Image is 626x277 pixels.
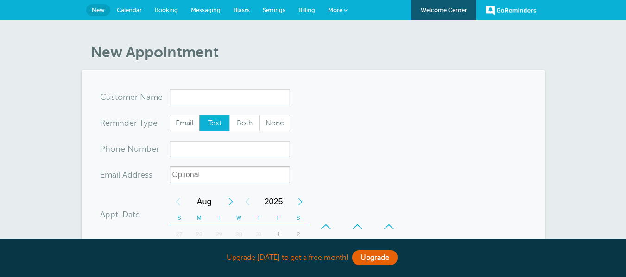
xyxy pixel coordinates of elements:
span: Calendar [117,6,142,13]
span: Cus [100,93,115,101]
div: Tuesday, July 29 [209,225,229,244]
th: S [170,211,190,225]
th: S [289,211,309,225]
div: Thursday, July 31 [249,225,269,244]
div: Saturday, August 2 [289,225,309,244]
div: Upgrade [DATE] to get a free month! [82,248,545,268]
label: Text [199,115,230,131]
span: New [92,6,105,13]
div: AM [378,237,400,255]
div: Wednesday, July 30 [229,225,249,244]
div: 28 [189,225,209,244]
label: Appt. Date [100,210,140,219]
span: None [260,115,290,131]
h1: New Appointment [91,43,545,61]
span: Text [200,115,229,131]
th: W [229,211,249,225]
th: F [269,211,289,225]
span: Pho [100,145,115,153]
th: M [189,211,209,225]
div: 29 [209,225,229,244]
span: tomer N [115,93,146,101]
span: More [328,6,342,13]
span: ne Nu [115,145,139,153]
span: Booking [155,6,178,13]
div: 2 [289,225,309,244]
div: 30 [229,225,249,244]
th: T [209,211,229,225]
div: Next Month [222,192,239,211]
div: mber [100,141,170,157]
div: 27 [170,225,190,244]
span: Both [230,115,259,131]
div: Previous Year [239,192,256,211]
label: None [259,115,290,131]
div: ame [100,89,170,105]
a: Upgrade [352,250,398,265]
a: New [86,4,110,16]
div: Monday, July 28 [189,225,209,244]
span: Messaging [191,6,221,13]
div: Previous Month [170,192,186,211]
label: Reminder Type [100,119,158,127]
div: 1 [269,225,289,244]
span: Settings [263,6,285,13]
span: August [186,192,222,211]
span: 2025 [256,192,292,211]
span: il Add [116,171,138,179]
input: Optional [170,166,290,183]
th: T [249,211,269,225]
span: Blasts [234,6,250,13]
label: Email [170,115,200,131]
div: Next Year [292,192,309,211]
span: Billing [298,6,315,13]
span: Ema [100,171,116,179]
span: Email [170,115,200,131]
div: 31 [249,225,269,244]
label: Both [229,115,260,131]
div: ress [100,166,170,183]
div: Friday, August 1 [269,225,289,244]
div: Sunday, July 27 [170,225,190,244]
